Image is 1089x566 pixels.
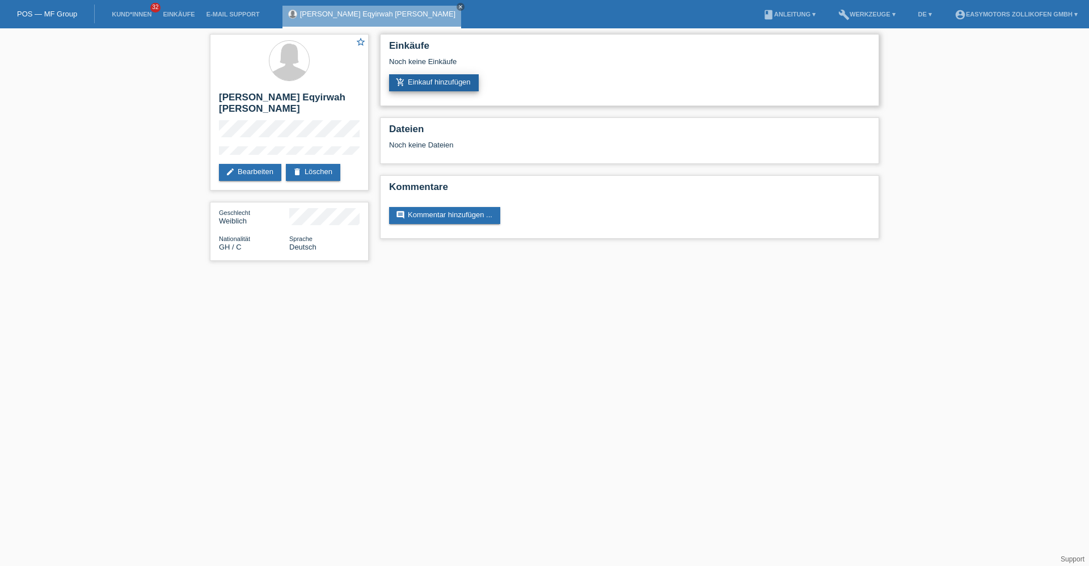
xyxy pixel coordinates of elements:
div: Noch keine Dateien [389,141,736,149]
span: Ghana / C / 01.08.2004 [219,243,242,251]
a: buildWerkzeuge ▾ [833,11,901,18]
span: Sprache [289,235,313,242]
h2: Einkäufe [389,40,870,57]
a: add_shopping_cartEinkauf hinzufügen [389,74,479,91]
a: commentKommentar hinzufügen ... [389,207,500,224]
a: Einkäufe [157,11,200,18]
h2: Kommentare [389,181,870,198]
i: book [763,9,774,20]
div: Weiblich [219,208,289,225]
a: [PERSON_NAME] Eqyirwah [PERSON_NAME] [300,10,456,18]
a: bookAnleitung ▾ [757,11,821,18]
a: editBearbeiten [219,164,281,181]
i: build [838,9,850,20]
i: star_border [356,37,366,47]
div: Noch keine Einkäufe [389,57,870,74]
i: add_shopping_cart [396,78,405,87]
a: account_circleEasymotors Zollikofen GmbH ▾ [949,11,1083,18]
a: Kund*innen [106,11,157,18]
a: POS — MF Group [17,10,77,18]
a: DE ▾ [913,11,938,18]
i: edit [226,167,235,176]
i: close [458,4,463,10]
a: close [457,3,465,11]
a: star_border [356,37,366,49]
a: deleteLöschen [286,164,340,181]
a: E-Mail Support [201,11,265,18]
a: Support [1061,555,1084,563]
i: delete [293,167,302,176]
i: comment [396,210,405,219]
span: Geschlecht [219,209,250,216]
i: account_circle [955,9,966,20]
span: Nationalität [219,235,250,242]
span: Deutsch [289,243,316,251]
h2: [PERSON_NAME] Eqyirwah [PERSON_NAME] [219,92,360,120]
span: 32 [150,3,161,12]
h2: Dateien [389,124,870,141]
